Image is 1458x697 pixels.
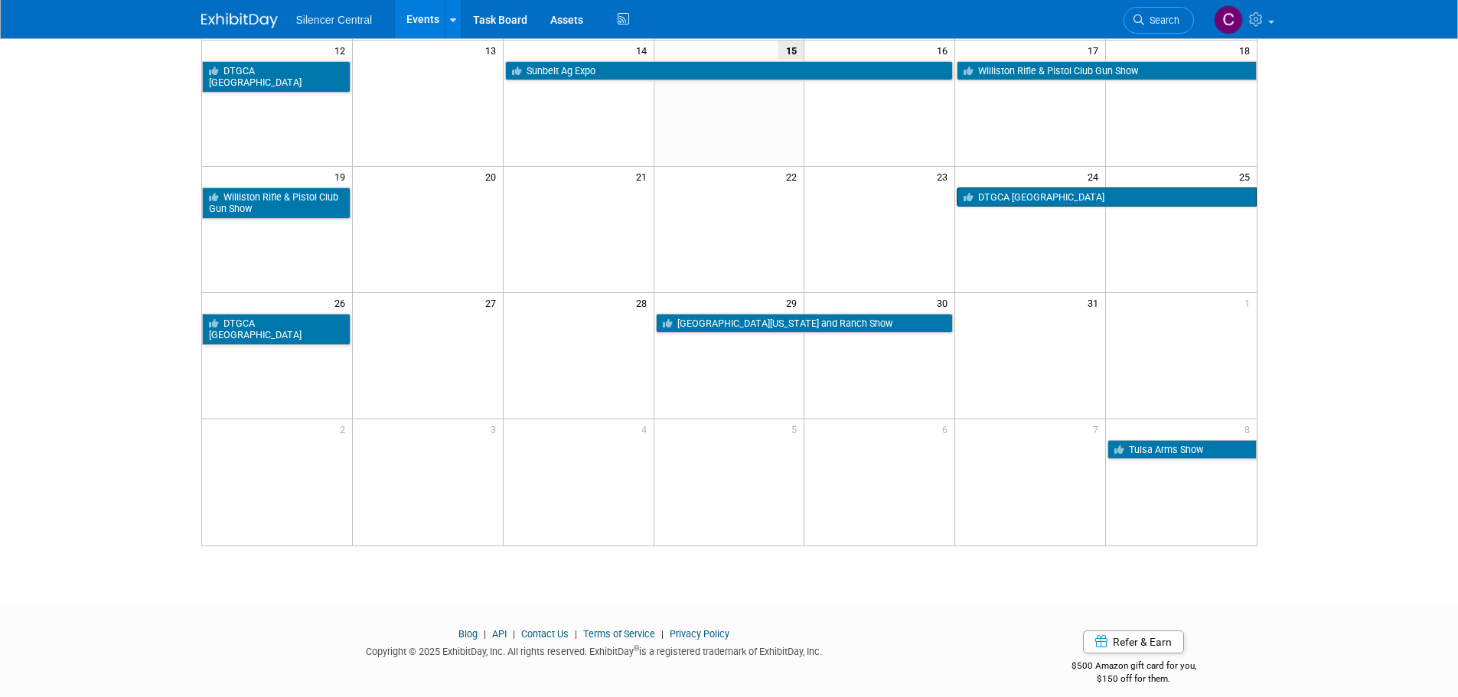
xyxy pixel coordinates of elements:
span: 17 [1086,41,1105,60]
span: 6 [941,419,954,438]
div: $500 Amazon gift card for you, [1010,650,1257,685]
sup: ® [634,644,639,653]
span: 21 [634,167,654,186]
span: 3 [489,419,503,438]
a: Privacy Policy [670,628,729,640]
span: 7 [1091,419,1105,438]
a: DTGCA [GEOGRAPHIC_DATA] [957,187,1256,207]
span: 2 [338,419,352,438]
a: DTGCA [GEOGRAPHIC_DATA] [202,314,351,345]
a: Williston Rifle & Pistol Club Gun Show [202,187,351,219]
span: 26 [333,293,352,312]
img: Cade Cox [1214,5,1243,34]
img: ExhibitDay [201,13,278,28]
span: 16 [935,41,954,60]
span: 14 [634,41,654,60]
a: Search [1124,7,1194,34]
span: 12 [333,41,352,60]
a: Terms of Service [583,628,655,640]
span: | [509,628,519,640]
span: Search [1144,15,1179,26]
a: Tulsa Arms Show [1107,440,1256,460]
span: 19 [333,167,352,186]
a: Contact Us [521,628,569,640]
span: 8 [1243,419,1257,438]
span: 15 [778,41,804,60]
a: Blog [458,628,478,640]
span: 1 [1243,293,1257,312]
span: 22 [784,167,804,186]
span: | [571,628,581,640]
span: 23 [935,167,954,186]
span: Silencer Central [296,14,373,26]
span: 13 [484,41,503,60]
a: Sunbelt Ag Expo [505,61,954,81]
span: 18 [1238,41,1257,60]
span: 28 [634,293,654,312]
span: 31 [1086,293,1105,312]
a: [GEOGRAPHIC_DATA][US_STATE] and Ranch Show [656,314,954,334]
a: API [492,628,507,640]
span: 27 [484,293,503,312]
span: 24 [1086,167,1105,186]
span: | [657,628,667,640]
span: | [480,628,490,640]
span: 4 [640,419,654,438]
div: $150 off for them. [1010,673,1257,686]
span: 29 [784,293,804,312]
span: 30 [935,293,954,312]
div: Copyright © 2025 ExhibitDay, Inc. All rights reserved. ExhibitDay is a registered trademark of Ex... [201,641,988,659]
span: 20 [484,167,503,186]
span: 5 [790,419,804,438]
a: Refer & Earn [1083,630,1184,653]
a: Williston Rifle & Pistol Club Gun Show [957,61,1256,81]
a: DTGCA [GEOGRAPHIC_DATA] [202,61,351,93]
span: 25 [1238,167,1257,186]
